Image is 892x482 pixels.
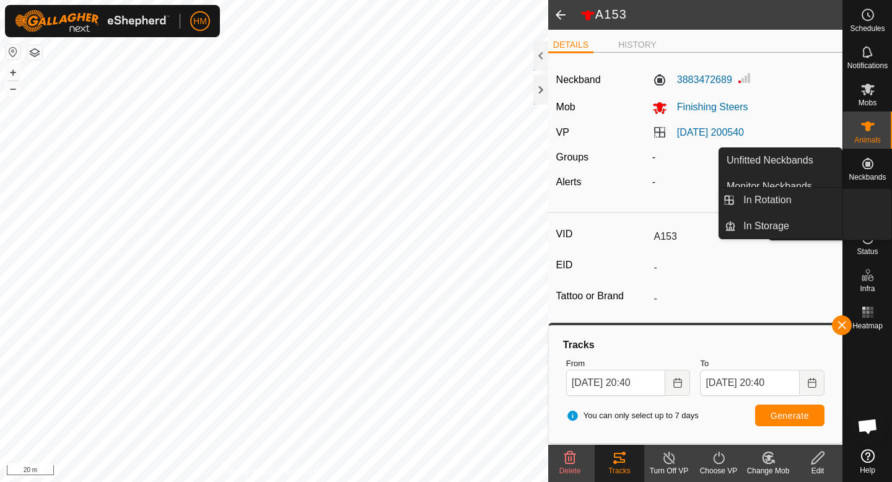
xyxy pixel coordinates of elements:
[667,102,748,112] span: Finishing Steers
[771,411,809,421] span: Generate
[849,173,886,181] span: Neckbands
[6,45,20,59] button: Reset Map
[556,102,575,112] label: Mob
[548,38,593,53] li: DETAILS
[736,214,842,239] a: In Storage
[849,408,886,445] div: Open chat
[566,410,699,422] span: You can only select up to 7 days
[647,150,839,165] div: -
[595,465,644,476] div: Tracks
[561,338,829,353] div: Tracks
[556,152,588,162] label: Groups
[566,357,691,370] label: From
[556,288,649,304] label: Tattoo or Brand
[556,257,649,273] label: EID
[843,444,892,479] a: Help
[193,15,207,28] span: HM
[556,226,649,242] label: VID
[743,465,793,476] div: Change Mob
[719,214,842,239] li: In Storage
[556,72,601,87] label: Neckband
[613,38,662,51] li: HISTORY
[286,466,323,477] a: Contact Us
[852,322,883,330] span: Heatmap
[225,466,271,477] a: Privacy Policy
[859,99,877,107] span: Mobs
[6,81,20,96] button: –
[736,188,842,213] a: In Rotation
[860,467,875,474] span: Help
[27,45,42,60] button: Map Layers
[6,65,20,80] button: +
[644,465,694,476] div: Turn Off VP
[854,136,881,144] span: Animals
[580,7,842,23] h2: A153
[743,193,791,208] span: In Rotation
[719,148,842,173] a: Unfitted Neckbands
[665,370,690,396] button: Choose Date
[857,248,878,255] span: Status
[647,175,839,190] div: -
[677,127,744,138] a: [DATE] 200540
[559,467,581,475] span: Delete
[737,71,752,85] img: Signal strength
[719,174,842,199] a: Monitor Neckbands
[755,405,824,426] button: Generate
[727,179,812,194] span: Monitor Neckbands
[556,319,649,335] label: Breed
[847,62,888,69] span: Notifications
[860,285,875,292] span: Infra
[743,219,789,234] span: In Storage
[719,188,842,213] li: In Rotation
[793,465,842,476] div: Edit
[850,25,885,32] span: Schedules
[694,465,743,476] div: Choose VP
[556,127,569,138] label: VP
[800,370,824,396] button: Choose Date
[652,72,732,87] label: 3883472689
[556,177,582,187] label: Alerts
[727,153,813,168] span: Unfitted Neckbands
[15,10,170,32] img: Gallagher Logo
[700,357,824,370] label: To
